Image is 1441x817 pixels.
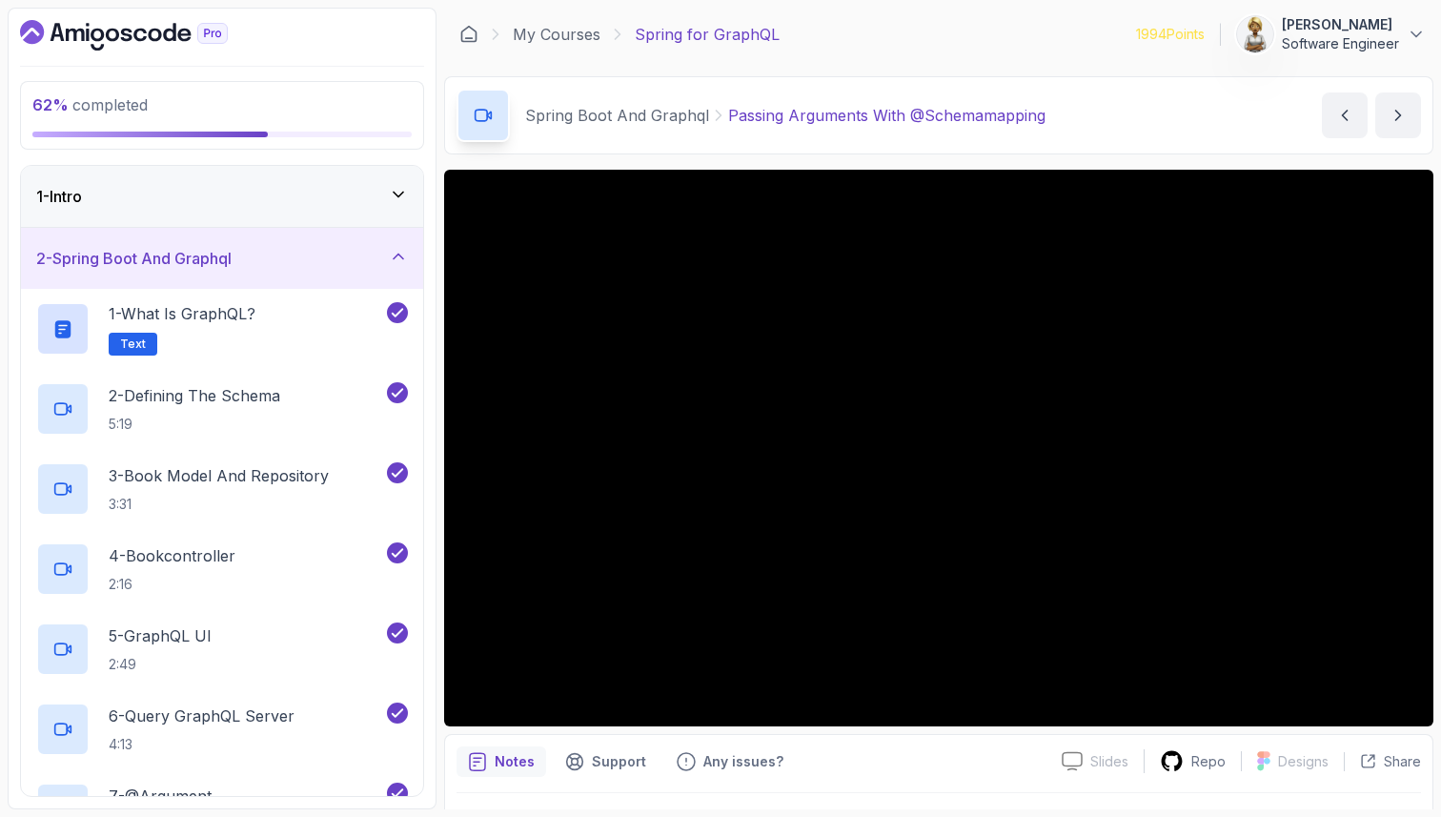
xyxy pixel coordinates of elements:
p: 2:49 [109,655,212,674]
a: Dashboard [459,25,478,44]
button: 4-Bookcontroller2:16 [36,542,408,596]
button: 3-Book Model And Repository3:31 [36,462,408,516]
p: 2:16 [109,575,235,594]
p: Repo [1191,752,1226,771]
p: Slides [1090,752,1128,771]
button: next content [1375,92,1421,138]
h3: 2 - Spring Boot And Graphql [36,247,232,270]
span: completed [32,95,148,114]
button: 2-Spring Boot And Graphql [21,228,423,289]
button: Support button [554,746,658,777]
p: 5:19 [109,415,280,434]
button: notes button [457,746,546,777]
p: 1994 Points [1136,25,1205,44]
p: Passing Arguments With @Schemamapping [728,104,1045,127]
p: 4 - Bookcontroller [109,544,235,567]
img: user profile image [1237,16,1273,52]
p: Designs [1278,752,1329,771]
p: 6 - Query GraphQL Server [109,705,294,727]
p: 4:13 [109,735,294,754]
h3: 1 - Intro [36,185,82,208]
p: 2 - Defining The Schema [109,384,280,407]
span: 62 % [32,95,69,114]
p: 3:31 [109,495,329,514]
a: My Courses [513,23,600,46]
button: Feedback button [665,746,795,777]
a: Repo [1145,749,1241,773]
span: Text [120,337,146,352]
p: [PERSON_NAME] [1282,15,1399,34]
p: 1 - What is GraphQL? [109,302,255,325]
button: previous content [1322,92,1368,138]
p: 7 - @Argument [109,785,212,807]
a: Dashboard [20,20,272,51]
button: 5-GraphQL UI2:49 [36,623,408,676]
button: user profile image[PERSON_NAME]Software Engineer [1236,15,1426,53]
button: Share [1344,752,1421,771]
button: 2-Defining The Schema5:19 [36,382,408,436]
p: 5 - GraphQL UI [109,624,212,647]
p: Notes [495,752,535,771]
p: Support [592,752,646,771]
iframe: 8 - Passing Arguments with @SchemaMapping [444,170,1433,726]
p: Software Engineer [1282,34,1399,53]
button: 1-Intro [21,166,423,227]
p: Share [1384,752,1421,771]
button: 6-Query GraphQL Server4:13 [36,703,408,756]
button: 1-What is GraphQL?Text [36,302,408,356]
p: Spring Boot And Graphql [525,104,709,127]
p: Any issues? [703,752,783,771]
p: 3 - Book Model And Repository [109,464,329,487]
p: Spring for GraphQL [635,23,780,46]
